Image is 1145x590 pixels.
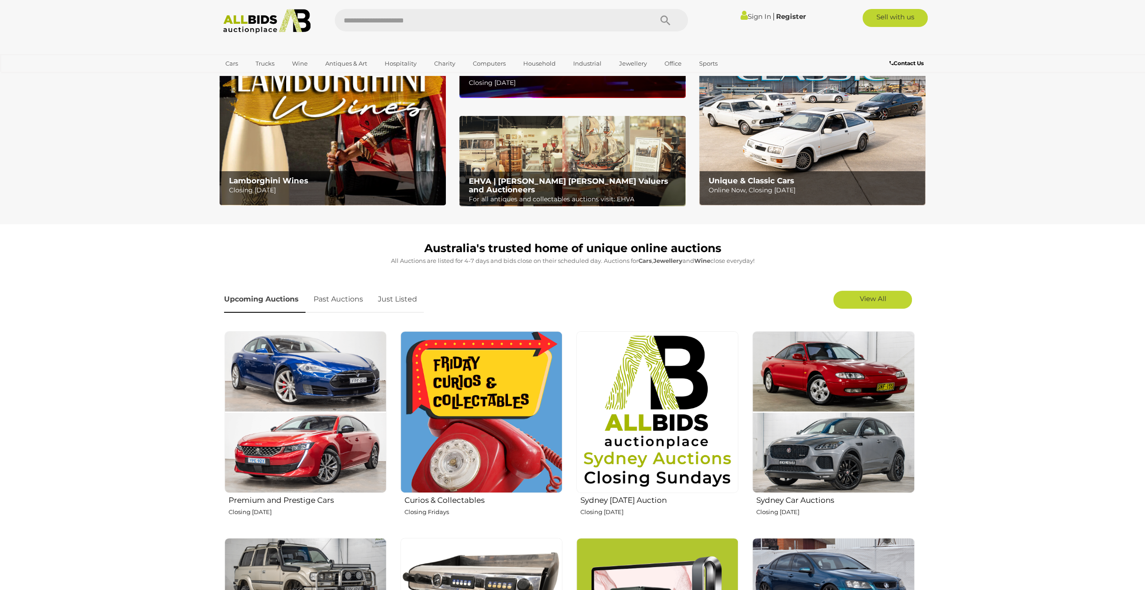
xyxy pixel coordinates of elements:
[220,7,446,205] img: Lamborghini Wines
[459,116,686,207] img: EHVA | Evans Hastings Valuers and Auctioneers
[889,58,925,68] a: Contact Us
[224,286,305,313] a: Upcoming Auctions
[400,331,562,493] img: Curios & Collectables
[225,331,386,493] img: Premium and Prestige Cars
[772,11,775,21] span: |
[756,494,914,505] h2: Sydney Car Auctions
[741,12,771,21] a: Sign In
[220,71,295,86] a: [GEOGRAPHIC_DATA]
[404,507,562,517] p: Closing Fridays
[643,9,688,31] button: Search
[250,56,280,71] a: Trucks
[659,56,687,71] a: Office
[752,331,914,493] img: Sydney Car Auctions
[379,56,422,71] a: Hospitality
[859,294,886,303] span: View All
[469,177,668,194] b: EHVA | [PERSON_NAME] [PERSON_NAME] Valuers and Auctioneers
[709,185,920,196] p: Online Now, Closing [DATE]
[517,56,561,71] a: Household
[613,56,653,71] a: Jewellery
[709,176,794,185] b: Unique & Classic Cars
[694,257,710,264] strong: Wine
[224,256,921,266] p: All Auctions are listed for 4-7 days and bids close on their scheduled day. Auctions for , and cl...
[459,116,686,207] a: EHVA | Evans Hastings Valuers and Auctioneers EHVA | [PERSON_NAME] [PERSON_NAME] Valuers and Auct...
[862,9,928,27] a: Sell with us
[224,242,921,255] h1: Australia's trusted home of unique online auctions
[638,257,652,264] strong: Cars
[580,507,738,517] p: Closing [DATE]
[567,56,607,71] a: Industrial
[833,291,912,309] a: View All
[307,286,370,313] a: Past Auctions
[400,331,562,531] a: Curios & Collectables Closing Fridays
[218,9,316,34] img: Allbids.com.au
[756,507,914,517] p: Closing [DATE]
[576,331,738,493] img: Sydney Sunday Auction
[752,331,914,531] a: Sydney Car Auctions Closing [DATE]
[699,7,925,205] a: Unique & Classic Cars Unique & Classic Cars Online Now, Closing [DATE]
[286,56,314,71] a: Wine
[224,331,386,531] a: Premium and Prestige Cars Closing [DATE]
[428,56,461,71] a: Charity
[693,56,723,71] a: Sports
[220,7,446,205] a: Lamborghini Wines Lamborghini Wines Closing [DATE]
[319,56,373,71] a: Antiques & Art
[220,56,244,71] a: Cars
[229,176,308,185] b: Lamborghini Wines
[469,194,681,205] p: For all antiques and collectables auctions visit: EHVA
[371,286,424,313] a: Just Listed
[404,494,562,505] h2: Curios & Collectables
[699,7,925,205] img: Unique & Classic Cars
[467,56,512,71] a: Computers
[229,494,386,505] h2: Premium and Prestige Cars
[229,507,386,517] p: Closing [DATE]
[469,77,681,89] p: Closing [DATE]
[776,12,806,21] a: Register
[580,494,738,505] h2: Sydney [DATE] Auction
[229,185,440,196] p: Closing [DATE]
[653,257,683,264] strong: Jewellery
[576,331,738,531] a: Sydney [DATE] Auction Closing [DATE]
[889,60,923,67] b: Contact Us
